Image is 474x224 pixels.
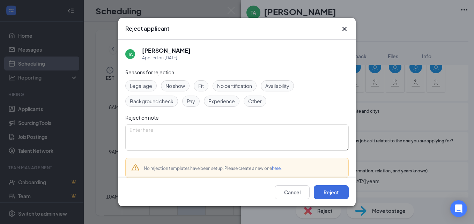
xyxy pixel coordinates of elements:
[340,25,349,33] svg: Cross
[187,97,195,105] span: Pay
[165,82,185,90] span: No show
[272,166,281,171] a: here
[131,164,140,172] svg: Warning
[314,185,349,199] button: Reject
[142,54,191,61] div: Applied on [DATE]
[144,166,282,171] span: No rejection templates have been setup. Please create a new one .
[125,114,159,121] span: Rejection note
[265,82,289,90] span: Availability
[130,97,173,105] span: Background check
[142,47,191,54] h5: [PERSON_NAME]
[340,25,349,33] button: Close
[198,82,204,90] span: Fit
[128,51,133,57] div: TA
[125,25,169,32] h3: Reject applicant
[248,97,262,105] span: Other
[450,200,467,217] div: Open Intercom Messenger
[208,97,235,105] span: Experience
[125,69,174,75] span: Reasons for rejection
[275,185,310,199] button: Cancel
[130,82,152,90] span: Legal age
[217,82,252,90] span: No certification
